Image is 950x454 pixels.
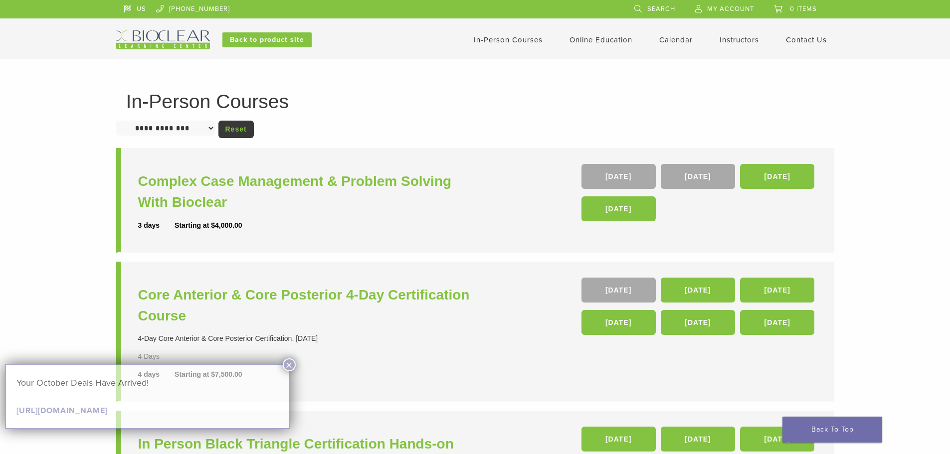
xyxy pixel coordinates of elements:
[720,35,759,44] a: Instructors
[116,30,210,49] img: Bioclear
[474,35,543,44] a: In-Person Courses
[661,427,735,452] a: [DATE]
[790,5,817,13] span: 0 items
[16,375,279,390] p: Your October Deals Have Arrived!
[661,278,735,303] a: [DATE]
[740,278,814,303] a: [DATE]
[659,35,693,44] a: Calendar
[707,5,754,13] span: My Account
[175,220,242,231] div: Starting at $4,000.00
[740,164,814,189] a: [DATE]
[740,310,814,335] a: [DATE]
[740,427,814,452] a: [DATE]
[581,278,656,303] a: [DATE]
[138,171,478,213] a: Complex Case Management & Problem Solving With Bioclear
[570,35,632,44] a: Online Education
[581,310,656,335] a: [DATE]
[126,92,824,111] h1: In-Person Courses
[581,164,817,226] div: , , ,
[16,406,108,416] a: [URL][DOMAIN_NAME]
[138,220,175,231] div: 3 days
[138,285,478,326] a: Core Anterior & Core Posterior 4-Day Certification Course
[661,310,735,335] a: [DATE]
[786,35,827,44] a: Contact Us
[581,196,656,221] a: [DATE]
[138,333,478,344] div: 4-Day Core Anterior & Core Posterior Certification. [DATE]
[581,164,656,189] a: [DATE]
[222,32,312,47] a: Back to product site
[581,278,817,340] div: , , , , ,
[218,121,254,138] a: Reset
[283,358,296,371] button: Close
[138,351,189,362] div: 4 Days
[581,427,656,452] a: [DATE]
[782,417,882,443] a: Back To Top
[647,5,675,13] span: Search
[661,164,735,189] a: [DATE]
